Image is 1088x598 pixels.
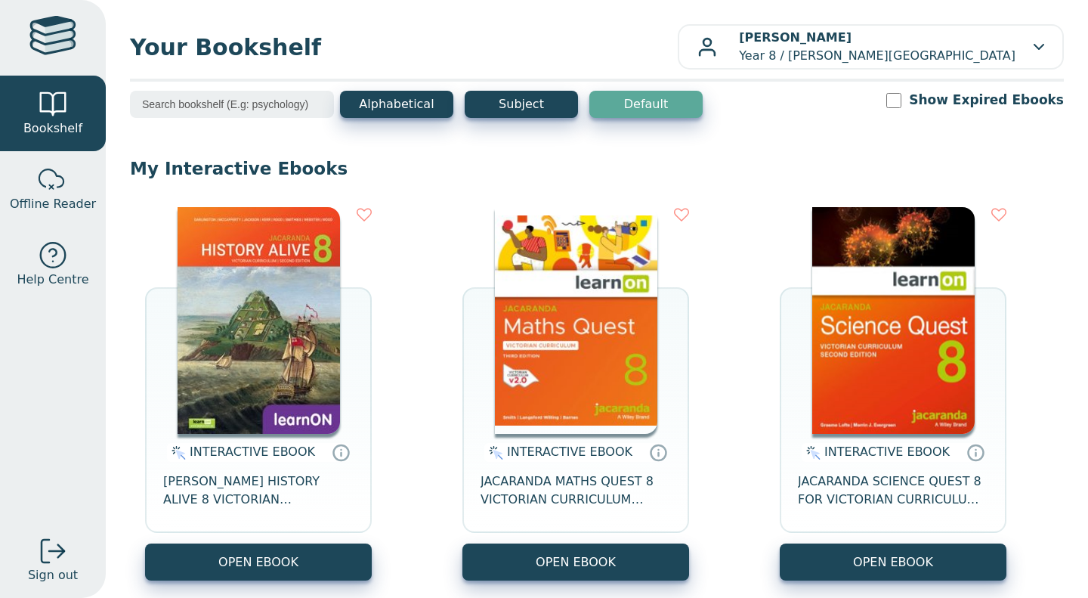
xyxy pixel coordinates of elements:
span: INTERACTIVE EBOOK [190,445,315,459]
span: [PERSON_NAME] HISTORY ALIVE 8 VICTORIAN CURRICULUM LEARNON EBOOK 2E [163,473,354,509]
a: Interactive eBooks are accessed online via the publisher’s portal. They contain interactive resou... [332,443,350,461]
img: interactive.svg [802,444,821,462]
img: fffb2005-5288-ea11-a992-0272d098c78b.png [812,207,975,434]
img: interactive.svg [484,444,503,462]
img: interactive.svg [167,444,186,462]
span: JACARANDA MATHS QUEST 8 VICTORIAN CURRICULUM LEARNON EBOOK 3E [481,473,671,509]
button: OPEN EBOOK [462,544,689,581]
span: Bookshelf [23,119,82,138]
button: OPEN EBOOK [780,544,1006,581]
span: Help Centre [17,271,88,289]
span: Sign out [28,566,78,584]
span: JACARANDA SCIENCE QUEST 8 FOR VICTORIAN CURRICULUM LEARNON 2E EBOOK [798,473,988,509]
button: [PERSON_NAME]Year 8 / [PERSON_NAME][GEOGRAPHIC_DATA] [678,24,1064,70]
button: Subject [465,91,578,118]
button: Alphabetical [340,91,453,118]
p: Year 8 / [PERSON_NAME][GEOGRAPHIC_DATA] [739,29,1015,65]
span: Your Bookshelf [130,30,678,64]
a: Interactive eBooks are accessed online via the publisher’s portal. They contain interactive resou... [649,443,667,461]
img: c004558a-e884-43ec-b87a-da9408141e80.jpg [495,207,657,434]
p: My Interactive Ebooks [130,157,1064,180]
b: [PERSON_NAME] [739,30,852,45]
input: Search bookshelf (E.g: psychology) [130,91,334,118]
span: INTERACTIVE EBOOK [824,445,950,459]
span: INTERACTIVE EBOOK [507,445,632,459]
a: Interactive eBooks are accessed online via the publisher’s portal. They contain interactive resou... [966,443,984,461]
span: Offline Reader [10,195,96,213]
button: Default [589,91,703,118]
img: a03a72db-7f91-e911-a97e-0272d098c78b.jpg [178,207,340,434]
button: OPEN EBOOK [145,544,372,581]
label: Show Expired Ebooks [909,91,1064,110]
